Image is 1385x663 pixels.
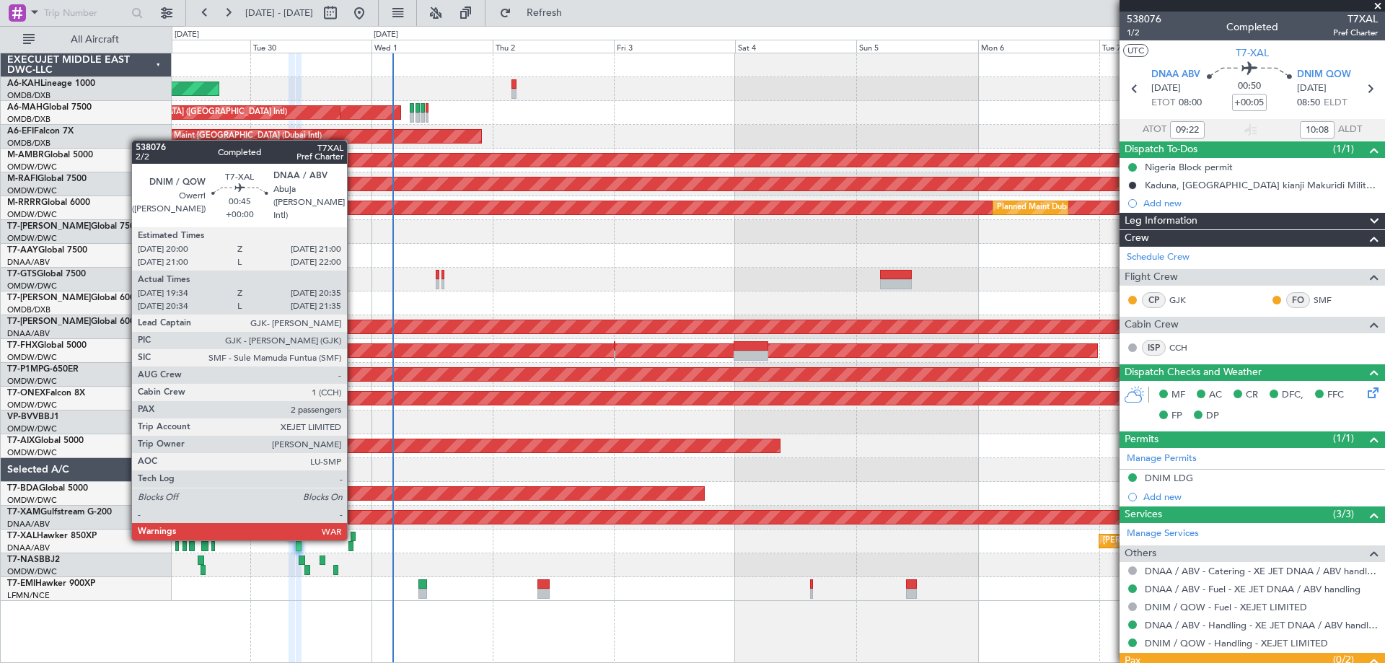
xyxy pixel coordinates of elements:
span: T7-EMI [7,579,35,588]
span: T7-[PERSON_NAME] [7,222,91,231]
span: Cabin Crew [1125,317,1179,333]
span: (1/1) [1333,141,1354,157]
span: ALDT [1338,123,1362,137]
span: 08:00 [1179,96,1202,110]
a: T7-NASBBJ2 [7,556,60,564]
span: Crew [1125,230,1149,247]
span: T7-AAY [7,246,38,255]
span: T7-GTS [7,270,37,278]
span: Dispatch To-Dos [1125,141,1197,158]
a: T7-XAMGulfstream G-200 [7,508,112,517]
a: OMDW/DWC [7,233,57,244]
a: A6-KAHLineage 1000 [7,79,95,88]
span: T7-[PERSON_NAME] [7,317,91,326]
span: 1/2 [1127,27,1161,39]
a: OMDW/DWC [7,495,57,506]
div: Add new [1143,197,1378,209]
span: T7-AIX [7,436,35,445]
a: DNAA/ABV [7,257,50,268]
a: T7-BDAGlobal 5000 [7,484,88,493]
a: A6-EFIFalcon 7X [7,127,74,136]
a: LFMN/NCE [7,590,50,601]
span: DNIM QOW [1297,68,1351,82]
a: OMDB/DXB [7,90,50,101]
div: Mon 6 [978,40,1099,53]
a: Schedule Crew [1127,250,1190,265]
span: Services [1125,506,1162,523]
button: Refresh [493,1,579,25]
span: ATOT [1143,123,1166,137]
div: CP [1142,292,1166,308]
span: FP [1171,409,1182,423]
a: T7-P1MPG-650ER [7,365,79,374]
a: T7-AIXGlobal 5000 [7,436,84,445]
span: T7-BDA [7,484,39,493]
a: OMDW/DWC [7,352,57,363]
a: OMDW/DWC [7,162,57,172]
a: Manage Permits [1127,452,1197,466]
div: Sat 4 [735,40,856,53]
div: ISP [1142,340,1166,356]
span: T7-FHX [7,341,38,350]
a: M-RAFIGlobal 7500 [7,175,87,183]
span: 538076 [1127,12,1161,27]
span: VP-BVV [7,413,38,421]
input: --:-- [1300,121,1335,139]
span: CR [1246,388,1258,403]
a: OMDW/DWC [7,566,57,577]
span: (1/1) [1333,431,1354,446]
span: M-AMBR [7,151,44,159]
span: Dispatch Checks and Weather [1125,364,1262,381]
span: [DATE] [1151,82,1181,96]
span: T7-XAL [7,532,37,540]
span: FFC [1327,388,1344,403]
span: ETOT [1151,96,1175,110]
button: UTC [1123,44,1148,57]
input: --:-- [1170,121,1205,139]
div: Tue 7 [1099,40,1221,53]
div: Tue 30 [250,40,371,53]
span: 00:50 [1238,79,1261,94]
a: SMF [1314,294,1346,307]
span: A6-KAH [7,79,40,88]
span: M-RRRR [7,198,41,207]
a: OMDW/DWC [7,185,57,196]
span: DNAA ABV [1151,68,1200,82]
a: M-RRRRGlobal 6000 [7,198,90,207]
span: Refresh [514,8,575,18]
span: M-RAFI [7,175,38,183]
div: Completed [1226,19,1278,35]
div: Sun 5 [856,40,977,53]
a: M-AMBRGlobal 5000 [7,151,93,159]
a: T7-FHXGlobal 5000 [7,341,87,350]
a: DNIM / QOW - Fuel - XEJET LIMITED [1145,601,1307,613]
a: DNAA / ABV - Handling - XE JET DNAA / ABV handling [1145,619,1378,631]
span: DP [1206,409,1219,423]
span: MF [1171,388,1185,403]
span: T7-[PERSON_NAME] [7,294,91,302]
a: DNAA / ABV - Catering - XE JET DNAA / ABV handling [1145,565,1378,577]
div: DNIM LDG [1145,472,1193,484]
a: GJK [1169,294,1202,307]
a: OMDW/DWC [7,209,57,220]
span: [DATE] - [DATE] [245,6,313,19]
div: Planned Maint Dubai (Al Maktoum Intl) [269,173,411,195]
span: 08:50 [1297,96,1320,110]
div: Planned Maint Dubai (Al Maktoum Intl) [997,197,1139,219]
a: DNIM / QOW - Handling - XEJET LIMITED [1145,637,1328,649]
a: T7-ONEXFalcon 8X [7,389,85,398]
a: Manage Services [1127,527,1199,541]
a: OMDB/DXB [7,304,50,315]
a: T7-AAYGlobal 7500 [7,246,87,255]
span: T7-NAS [7,556,39,564]
div: Wed 1 [371,40,493,53]
div: [DATE] [374,29,398,41]
a: OMDB/DXB [7,114,50,125]
div: [PERSON_NAME] ([PERSON_NAME] Intl) [1103,530,1254,552]
a: DNAA/ABV [7,519,50,530]
div: Kaduna, [GEOGRAPHIC_DATA] kianji Makuridi Military Field Approval [DATE]-[DATE] [1145,179,1378,191]
span: Pref Charter [1333,27,1378,39]
a: A6-MAHGlobal 7500 [7,103,92,112]
a: OMDW/DWC [7,400,57,410]
a: OMDW/DWC [7,423,57,434]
